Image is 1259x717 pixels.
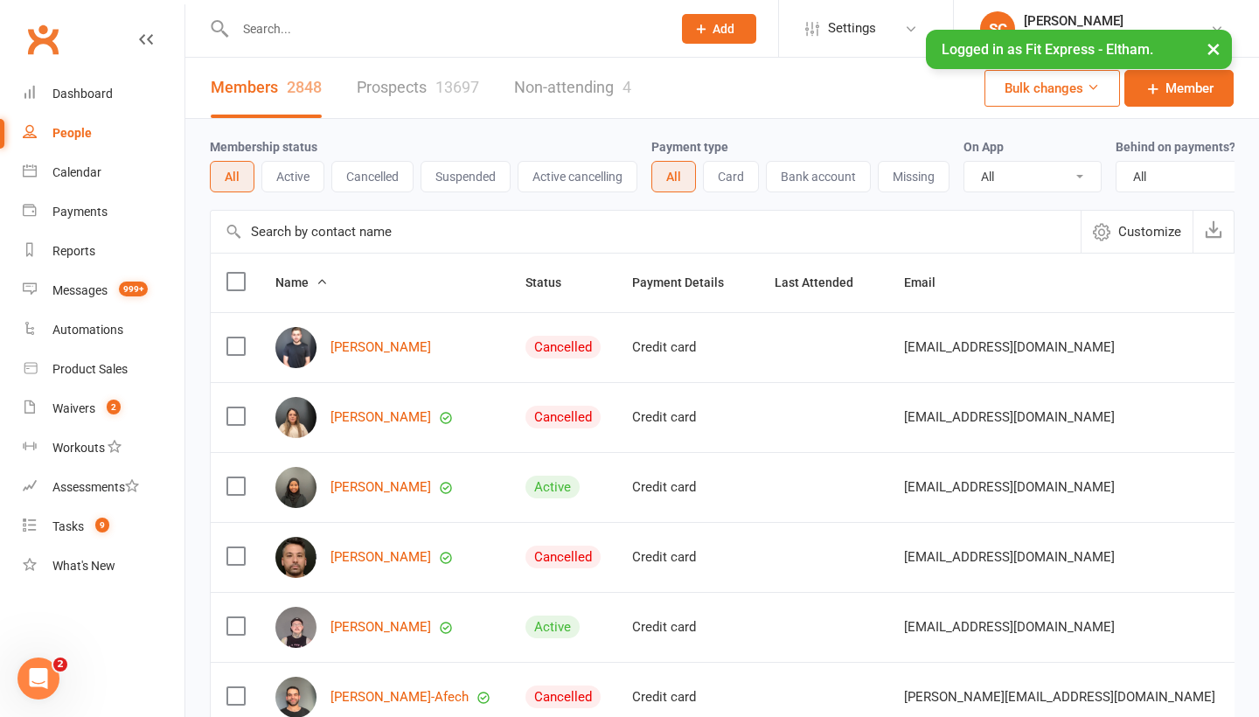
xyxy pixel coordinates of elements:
label: Membership status [210,140,317,154]
a: What's New [23,546,184,586]
div: Cancelled [525,336,601,358]
span: Status [525,275,581,289]
span: Customize [1118,221,1181,242]
a: [PERSON_NAME] [330,620,431,635]
label: Payment type [651,140,728,154]
span: [EMAIL_ADDRESS][DOMAIN_NAME] [904,470,1115,504]
a: Calendar [23,153,184,192]
span: Payment Details [632,275,743,289]
a: Messages 999+ [23,271,184,310]
span: 999+ [119,282,148,296]
div: What's New [52,559,115,573]
button: Bulk changes [984,70,1120,107]
div: Dashboard [52,87,113,101]
button: Last Attended [775,272,873,293]
a: Payments [23,192,184,232]
div: Cancelled [525,686,601,708]
div: Credit card [632,410,743,425]
div: Tasks [52,519,84,533]
button: Cancelled [331,161,414,192]
a: Waivers 2 [23,389,184,428]
div: Credit card [632,620,743,635]
input: Search... [230,17,659,41]
button: Name [275,272,328,293]
div: 2848 [287,78,322,96]
div: Automations [52,323,123,337]
div: Waivers [52,401,95,415]
button: All [651,161,696,192]
a: Prospects13697 [357,58,479,118]
div: Product Sales [52,362,128,376]
button: All [210,161,254,192]
a: Clubworx [21,17,65,61]
span: 2 [53,658,67,672]
a: Non-attending4 [514,58,631,118]
a: [PERSON_NAME]-Afech [330,690,469,705]
a: [PERSON_NAME] [330,340,431,355]
a: Dashboard [23,74,184,114]
span: [EMAIL_ADDRESS][DOMAIN_NAME] [904,540,1115,574]
button: Customize [1081,211,1193,253]
span: Logged in as Fit Express - Eltham. [942,41,1153,58]
div: Cancelled [525,546,601,568]
button: Card [703,161,759,192]
a: People [23,114,184,153]
a: Automations [23,310,184,350]
span: [PERSON_NAME][EMAIL_ADDRESS][DOMAIN_NAME] [904,680,1215,714]
div: Cancelled [525,406,601,428]
button: Active [261,161,324,192]
div: Credit card [632,480,743,495]
button: Bank account [766,161,871,192]
button: Email [904,272,955,293]
a: Reports [23,232,184,271]
div: People [52,126,92,140]
div: 13697 [435,78,479,96]
label: On App [963,140,1004,154]
span: [EMAIL_ADDRESS][DOMAIN_NAME] [904,610,1115,644]
div: Credit card [632,690,743,705]
button: Status [525,272,581,293]
div: [PERSON_NAME] [1024,13,1210,29]
div: Workouts [52,441,105,455]
div: 4 [623,78,631,96]
a: Workouts [23,428,184,468]
a: [PERSON_NAME] [330,410,431,425]
label: Behind on payments? [1116,140,1235,154]
div: Reports [52,244,95,258]
div: SC [980,11,1015,46]
input: Search by contact name [211,211,1081,253]
div: Active [525,476,580,498]
div: Credit card [632,550,743,565]
span: Name [275,275,328,289]
button: × [1198,30,1229,67]
span: Last Attended [775,275,873,289]
a: Product Sales [23,350,184,389]
div: Active [525,616,580,638]
a: Member [1124,70,1234,107]
button: Active cancelling [518,161,637,192]
div: Payments [52,205,108,219]
a: Assessments [23,468,184,507]
div: Credit card [632,340,743,355]
button: Missing [878,161,949,192]
div: Messages [52,283,108,297]
div: Calendar [52,165,101,179]
a: Tasks 9 [23,507,184,546]
a: Members2848 [211,58,322,118]
button: Add [682,14,756,44]
span: [EMAIL_ADDRESS][DOMAIN_NAME] [904,331,1115,364]
span: Settings [828,9,876,48]
span: [EMAIL_ADDRESS][DOMAIN_NAME] [904,400,1115,434]
span: Member [1165,78,1214,99]
span: Add [713,22,734,36]
button: Payment Details [632,272,743,293]
iframe: Intercom live chat [17,658,59,700]
span: 2 [107,400,121,414]
a: [PERSON_NAME] [330,550,431,565]
div: Assessments [52,480,139,494]
span: Email [904,275,955,289]
span: 9 [95,518,109,533]
a: [PERSON_NAME] [330,480,431,495]
div: Fit Express - [GEOGRAPHIC_DATA] [1024,29,1210,45]
button: Suspended [421,161,511,192]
